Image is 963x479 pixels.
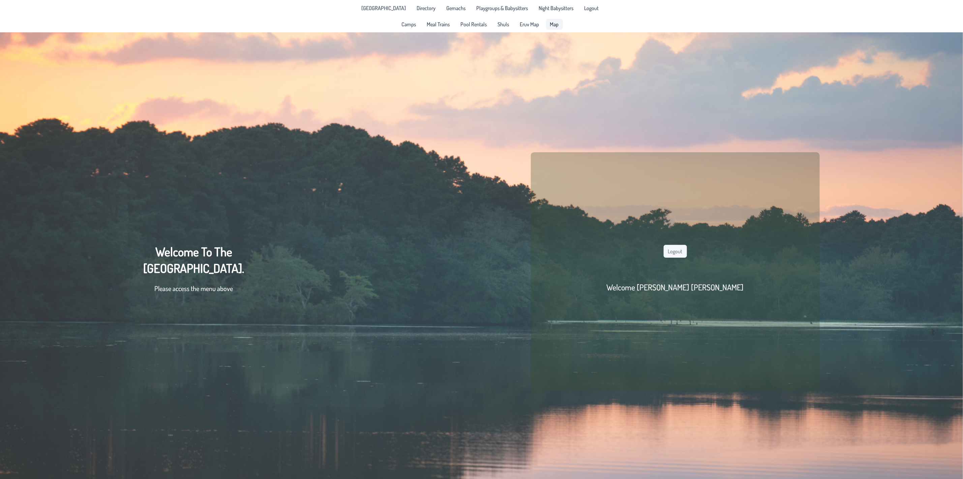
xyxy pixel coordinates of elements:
span: Gemachs [447,5,466,11]
li: Pine Lake Park [358,3,410,13]
li: Logout [580,3,603,13]
a: Camps [398,19,420,30]
span: Eruv Map [520,22,539,27]
span: Pool Rentals [461,22,487,27]
button: Logout [664,245,687,258]
a: Meal Trains [423,19,454,30]
span: Shuls [498,22,509,27]
a: Map [546,19,563,30]
h2: Welcome [PERSON_NAME] [PERSON_NAME] [607,282,744,292]
a: Night Babysitters [535,3,578,13]
a: Gemachs [443,3,470,13]
span: Map [550,22,559,27]
span: Meal Trains [427,22,450,27]
span: Logout [584,5,599,11]
span: Night Babysitters [539,5,574,11]
a: Shuls [494,19,513,30]
span: Camps [402,22,416,27]
a: Playgroups & Babysitters [473,3,532,13]
p: Please access the menu above [143,283,244,293]
span: Playgroups & Babysitters [477,5,528,11]
a: Pool Rentals [457,19,491,30]
div: Welcome To The [GEOGRAPHIC_DATA]. [143,244,244,300]
a: [GEOGRAPHIC_DATA] [358,3,410,13]
a: Directory [413,3,440,13]
a: Eruv Map [516,19,543,30]
span: [GEOGRAPHIC_DATA] [362,5,406,11]
span: Directory [417,5,436,11]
